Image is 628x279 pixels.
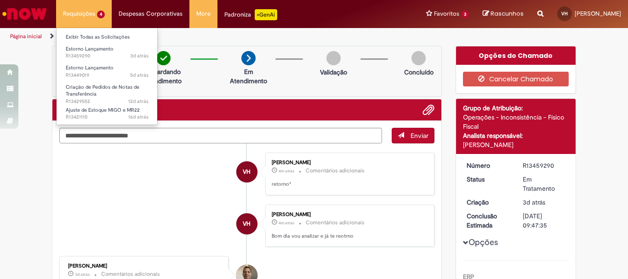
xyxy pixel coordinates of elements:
[243,161,251,183] span: VH
[66,46,114,52] span: Estorno Lançamento
[68,263,221,269] div: [PERSON_NAME]
[461,11,469,18] span: 3
[463,140,569,149] div: [PERSON_NAME]
[7,28,412,45] ul: Trilhas de página
[463,131,569,140] div: Analista responsável:
[523,211,565,230] div: [DATE] 09:47:35
[460,175,516,184] dt: Status
[97,11,105,18] span: 4
[75,272,90,277] span: 3d atrás
[56,28,158,125] ul: Requisições
[75,272,90,277] time: 29/08/2025 08:44:06
[463,103,569,113] div: Grupo de Atribuição:
[306,219,365,227] small: Comentários adicionais
[128,98,148,105] time: 19/08/2025 16:12:04
[128,114,148,120] time: 15/08/2025 14:29:48
[306,167,365,175] small: Comentários adicionais
[411,131,428,140] span: Enviar
[523,175,565,193] div: Em Tratamento
[10,33,42,40] a: Página inicial
[66,107,140,114] span: Ajuste de Estoque MIGO e MR22
[255,9,277,20] p: +GenAi
[523,198,545,206] time: 28/08/2025 16:47:31
[57,44,158,61] a: Aberto R13459290 : Estorno Lançamento
[156,51,171,65] img: check-circle-green.png
[523,161,565,170] div: R13459290
[141,67,186,85] p: Aguardando atendimento
[63,9,95,18] span: Requisições
[119,9,183,18] span: Despesas Corporativas
[1,5,48,23] img: ServiceNow
[59,128,382,143] textarea: Digite sua mensagem aqui...
[434,9,459,18] span: Favoritos
[272,233,425,240] p: Bom dia vou analizar e já te reotrno
[66,72,148,79] span: R13449019
[196,9,211,18] span: More
[279,220,294,226] time: 31/08/2025 10:40:04
[57,82,158,102] a: Aberto R13429552 : Criação de Pedidos de Notas de Transferência
[130,52,148,59] span: 3d atrás
[561,11,568,17] span: VH
[66,114,148,121] span: R13421110
[66,52,148,60] span: R13459290
[66,64,114,71] span: Estorno Lançamento
[66,84,139,98] span: Criação de Pedidos de Notas de Transferência
[483,10,524,18] a: Rascunhos
[226,67,271,85] p: Em Atendimento
[523,198,545,206] span: 3d atrás
[66,98,148,105] span: R13429552
[272,181,425,188] p: retorno*
[404,68,434,77] p: Concluído
[57,63,158,80] a: Aberto R13449019 : Estorno Lançamento
[491,9,524,18] span: Rascunhos
[456,46,576,65] div: Opções do Chamado
[236,161,257,182] div: Vitória Haro
[128,98,148,105] span: 12d atrás
[411,51,426,65] img: img-circle-grey.png
[57,32,158,42] a: Exibir Todas as Solicitações
[243,213,251,235] span: VH
[575,10,621,17] span: [PERSON_NAME]
[392,128,434,143] button: Enviar
[236,213,257,234] div: Vitória Haro
[279,168,294,174] span: 4m atrás
[130,52,148,59] time: 28/08/2025 16:47:32
[272,160,425,165] div: [PERSON_NAME]
[101,270,160,278] small: Comentários adicionais
[460,211,516,230] dt: Conclusão Estimada
[320,68,347,77] p: Validação
[272,212,425,217] div: [PERSON_NAME]
[523,198,565,207] div: 28/08/2025 16:47:31
[130,72,148,79] time: 26/08/2025 15:19:21
[241,51,256,65] img: arrow-next.png
[128,114,148,120] span: 16d atrás
[57,105,158,122] a: Aberto R13421110 : Ajuste de Estoque MIGO e MR22
[130,72,148,79] span: 5d atrás
[326,51,341,65] img: img-circle-grey.png
[463,113,569,131] div: Operações - Inconsistência - Físico Fiscal
[224,9,277,20] div: Padroniza
[463,72,569,86] button: Cancelar Chamado
[460,198,516,207] dt: Criação
[422,104,434,116] button: Adicionar anexos
[279,220,294,226] span: 4m atrás
[460,161,516,170] dt: Número
[279,168,294,174] time: 31/08/2025 10:40:14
